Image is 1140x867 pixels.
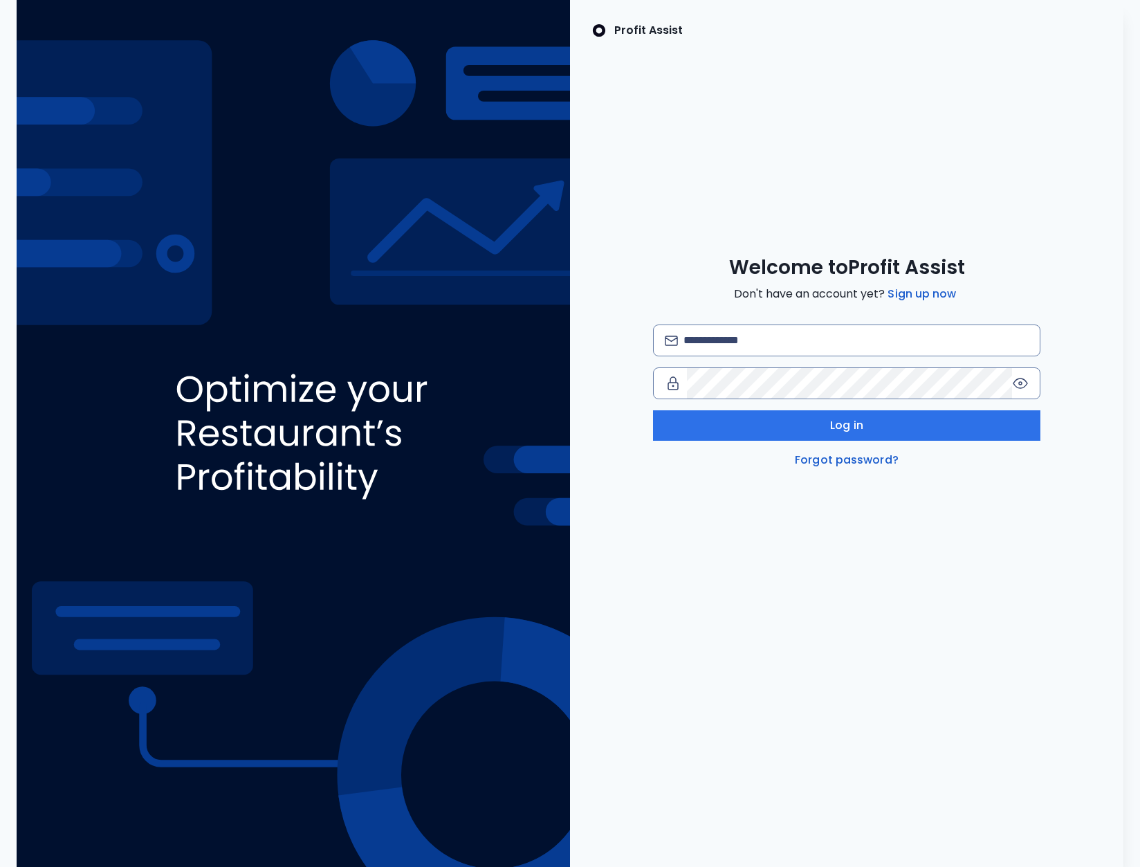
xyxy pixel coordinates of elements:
[885,286,959,302] a: Sign up now
[734,286,959,302] span: Don't have an account yet?
[729,255,965,280] span: Welcome to Profit Assist
[592,22,606,39] img: SpotOn Logo
[665,336,678,346] img: email
[830,417,863,434] span: Log in
[653,410,1040,441] button: Log in
[792,452,901,468] a: Forgot password?
[614,22,683,39] p: Profit Assist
